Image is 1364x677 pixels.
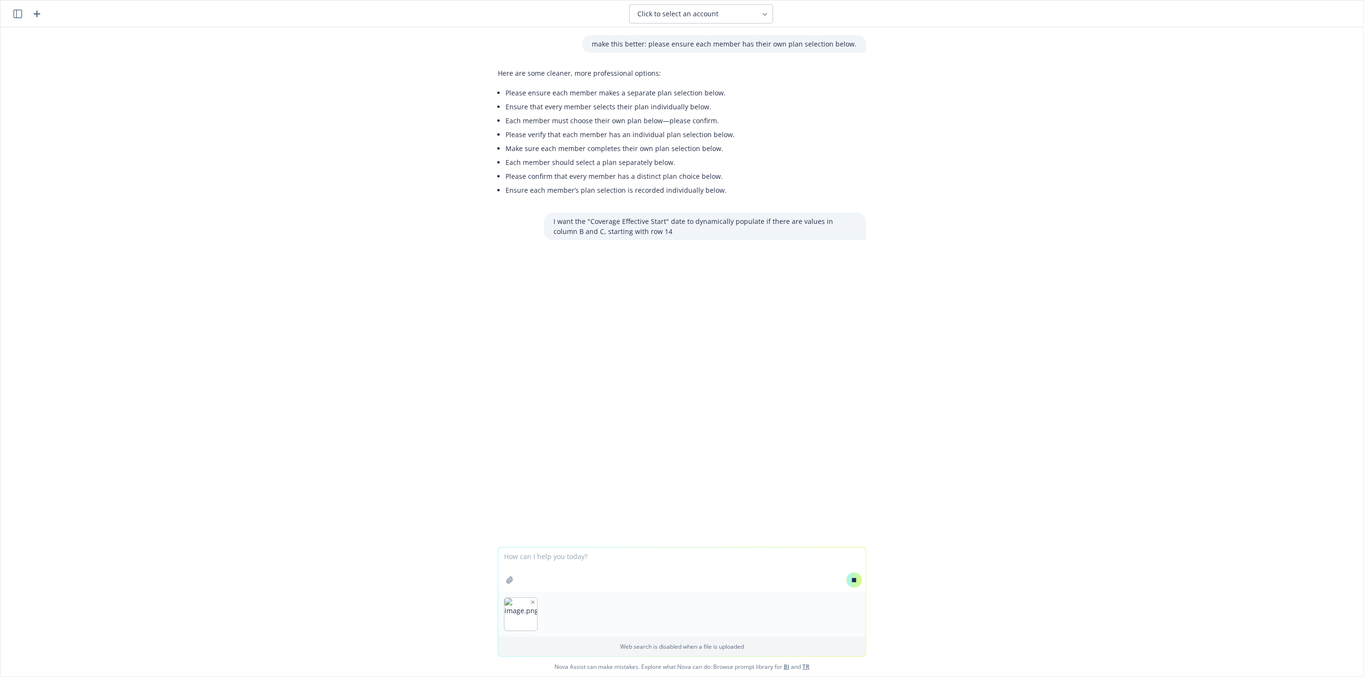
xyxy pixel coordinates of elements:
li: Please confirm that every member has a distinct plan choice below. [506,169,735,183]
li: Make sure each member completes their own plan selection below. [506,141,735,155]
li: Please verify that each member has an individual plan selection below. [506,128,735,141]
p: make this better: please ensure each member has their own plan selection below. [592,39,857,49]
a: BI [784,663,789,671]
img: image.png [505,598,537,630]
li: Each member must choose their own plan below—please confirm. [506,114,735,128]
span: Nova Assist can make mistakes. Explore what Nova can do: Browse prompt library for and [4,657,1360,677]
li: Each member should select a plan separately below. [506,155,735,169]
p: Web search is disabled when a file is uploaded [504,642,860,651]
p: Here are some cleaner, more professional options: [498,68,735,78]
li: Ensure that every member selects their plan individually below. [506,100,735,114]
li: Please ensure each member makes a separate plan selection below. [506,86,735,100]
span: Click to select an account [637,9,718,19]
p: I want the "Coverage Effective Start" date to dynamically populate if there are values in column ... [553,216,857,236]
a: TR [802,663,810,671]
li: Ensure each member’s plan selection is recorded individually below. [506,183,735,197]
button: Click to select an account [629,4,773,23]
